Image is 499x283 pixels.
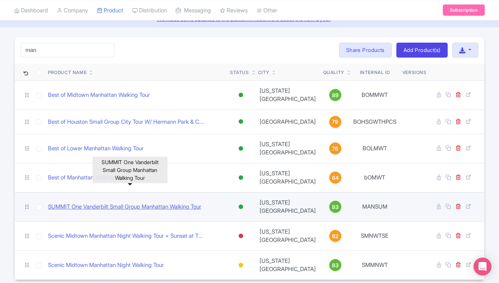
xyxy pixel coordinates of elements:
span: 83 [332,203,339,211]
a: Best of Lower Manhattan Walking Tour [48,144,143,153]
a: 62 [323,230,347,242]
a: 83 [323,259,347,271]
div: Active [237,202,245,212]
td: SMNWTSE [350,221,399,250]
span: 62 [332,232,339,240]
div: Active [237,90,245,101]
div: Active [237,172,245,183]
div: SUMMIT One Vanderbilt Small Group Manhattan Walking Tour [93,157,167,183]
div: Building [237,260,245,271]
th: Versions [399,64,430,81]
td: BOLMWT [350,134,399,163]
a: 76 [323,142,347,154]
a: Add Product(s) [396,43,448,58]
span: 64 [332,174,339,182]
span: 89 [332,91,339,99]
td: BOHSGWTHPCS [350,110,399,134]
td: [US_STATE][GEOGRAPHIC_DATA] [255,192,320,221]
input: Search product name, city, or interal id [21,43,114,57]
div: Open Intercom Messenger [474,258,492,276]
div: City [258,69,269,76]
td: bOMWT [350,163,399,192]
td: [US_STATE][GEOGRAPHIC_DATA] [255,80,320,110]
a: Best of Houston Small Group City Tour W/ Hermann Park & C... [48,118,204,126]
span: 76 [332,145,338,153]
th: Internal ID [350,64,399,81]
a: Scenic Midtown Manhattan Night Walking Tour [48,261,164,270]
td: SMMNWT [350,250,399,280]
a: Best of Midtown Manhattan Walking Tour [48,91,150,99]
td: [US_STATE][GEOGRAPHIC_DATA] [255,163,320,192]
td: [US_STATE][GEOGRAPHIC_DATA] [255,134,320,163]
td: [GEOGRAPHIC_DATA] [255,110,320,134]
div: Quality [323,69,344,76]
a: 79 [323,116,347,128]
td: BOMMWT [350,80,399,110]
a: Scenic Midtown Manhattan Night Walking Tour + Sunset at T... [48,232,203,240]
td: [US_STATE][GEOGRAPHIC_DATA] [255,221,320,250]
span: 79 [332,118,338,126]
td: [US_STATE][GEOGRAPHIC_DATA] [255,250,320,280]
div: Active [237,143,245,154]
a: 83 [323,201,347,213]
a: 89 [323,89,347,101]
a: SUMMIT One Vanderbilt Small Group Manhattan Walking Tour [48,203,201,211]
a: Share Products [339,43,392,58]
div: Inactive [237,231,245,242]
a: 64 [323,172,347,184]
a: Best of Manhattan Walking Tour [48,173,127,182]
span: 83 [332,261,339,270]
div: Product Name [48,69,87,76]
div: Status [230,69,249,76]
td: MANSUM [350,192,399,221]
a: Subscription [443,4,485,16]
div: Active [237,116,245,127]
